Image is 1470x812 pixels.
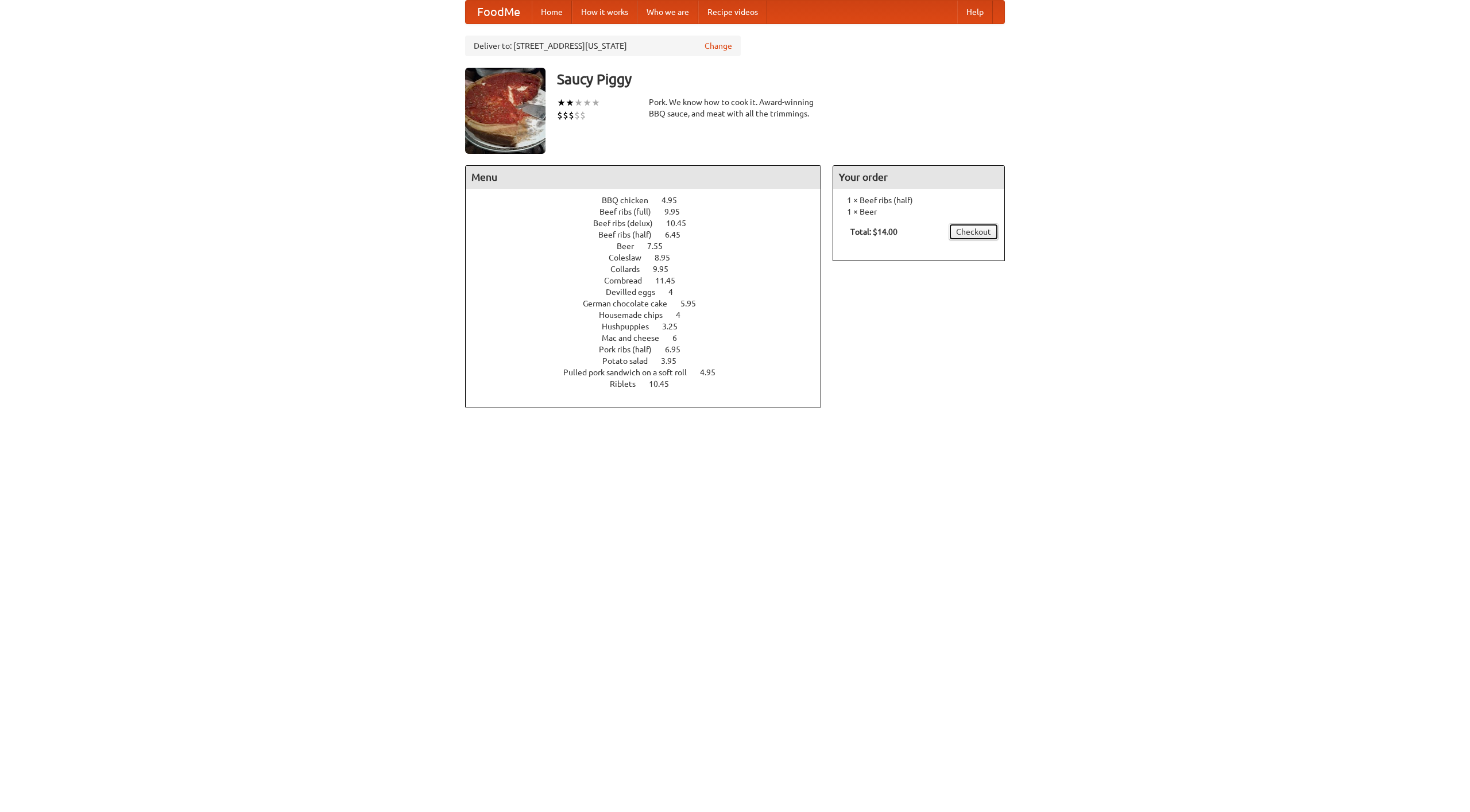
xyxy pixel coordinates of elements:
img: angular.jpg [465,68,546,154]
span: 9.95 [664,207,691,216]
a: Cornbread 11.45 [604,276,697,285]
span: 6 [672,333,688,343]
a: Housemade chips 4 [599,310,702,320]
li: ★ [591,96,600,109]
a: Help [957,1,993,24]
span: 9.95 [653,265,680,274]
b: Total: $14.00 [850,227,898,236]
span: Potato salad [602,356,659,366]
a: German chocolate cake 5.95 [583,299,717,308]
span: 3.25 [662,322,689,331]
li: ★ [566,96,574,109]
li: 1 × Beer [839,206,999,217]
a: Collards 9.95 [610,265,690,274]
li: $ [574,109,580,122]
a: Pork ribs (half) 6.95 [599,345,702,354]
li: $ [568,109,574,122]
span: Collards [610,265,651,274]
span: Beef ribs (delux) [593,219,664,228]
a: Riblets 10.45 [610,379,690,388]
h4: Your order [833,166,1004,189]
span: 6.95 [665,345,692,354]
h4: Menu [466,166,821,189]
li: $ [563,109,568,122]
span: 10.45 [649,379,680,388]
a: Beef ribs (half) 6.45 [598,230,702,239]
a: Beef ribs (delux) 10.45 [593,219,707,228]
span: Devilled eggs [606,287,667,297]
span: Hushpuppies [602,322,660,331]
span: 11.45 [655,276,687,285]
span: Riblets [610,379,647,388]
span: 3.95 [661,356,688,366]
a: Change [705,40,732,52]
a: Beef ribs (full) 9.95 [599,207,701,216]
li: ★ [574,96,583,109]
li: $ [580,109,586,122]
span: Beef ribs (half) [598,230,663,239]
span: 4 [676,310,692,320]
a: FoodMe [466,1,532,24]
h3: Saucy Piggy [557,68,1005,91]
span: German chocolate cake [583,299,679,308]
span: Housemade chips [599,310,674,320]
span: Pork ribs (half) [599,345,663,354]
a: Pulled pork sandwich on a soft roll 4.95 [563,368,737,377]
li: 1 × Beef ribs (half) [839,195,999,206]
a: Hushpuppies 3.25 [602,322,699,331]
li: $ [557,109,563,122]
div: Deliver to: [STREET_ADDRESS][US_STATE] [465,36,741,56]
a: Mac and cheese 6 [602,333,698,343]
li: ★ [583,96,591,109]
a: Coleslaw 8.95 [609,253,691,262]
span: Coleslaw [609,253,653,262]
span: Cornbread [604,276,653,285]
span: Pulled pork sandwich on a soft roll [563,368,698,377]
a: Potato salad 3.95 [602,356,698,366]
a: Beer 7.55 [617,242,684,251]
span: 7.55 [647,242,674,251]
a: Home [532,1,572,24]
span: 4.95 [700,368,727,377]
a: Who we are [637,1,698,24]
span: 8.95 [655,253,682,262]
div: Pork. We know how to cook it. Award-winning BBQ sauce, and meat with all the trimmings. [649,96,821,119]
span: Mac and cheese [602,333,671,343]
span: BBQ chicken [602,196,660,205]
span: Beef ribs (full) [599,207,663,216]
span: 10.45 [666,219,698,228]
span: 5.95 [680,299,707,308]
span: Beer [617,242,645,251]
a: Checkout [949,223,999,240]
span: 6.45 [665,230,692,239]
a: Recipe videos [698,1,767,24]
span: 4 [668,287,684,297]
a: BBQ chicken 4.95 [602,196,698,205]
a: Devilled eggs 4 [606,287,694,297]
li: ★ [557,96,566,109]
a: How it works [572,1,637,24]
span: 4.95 [661,196,688,205]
